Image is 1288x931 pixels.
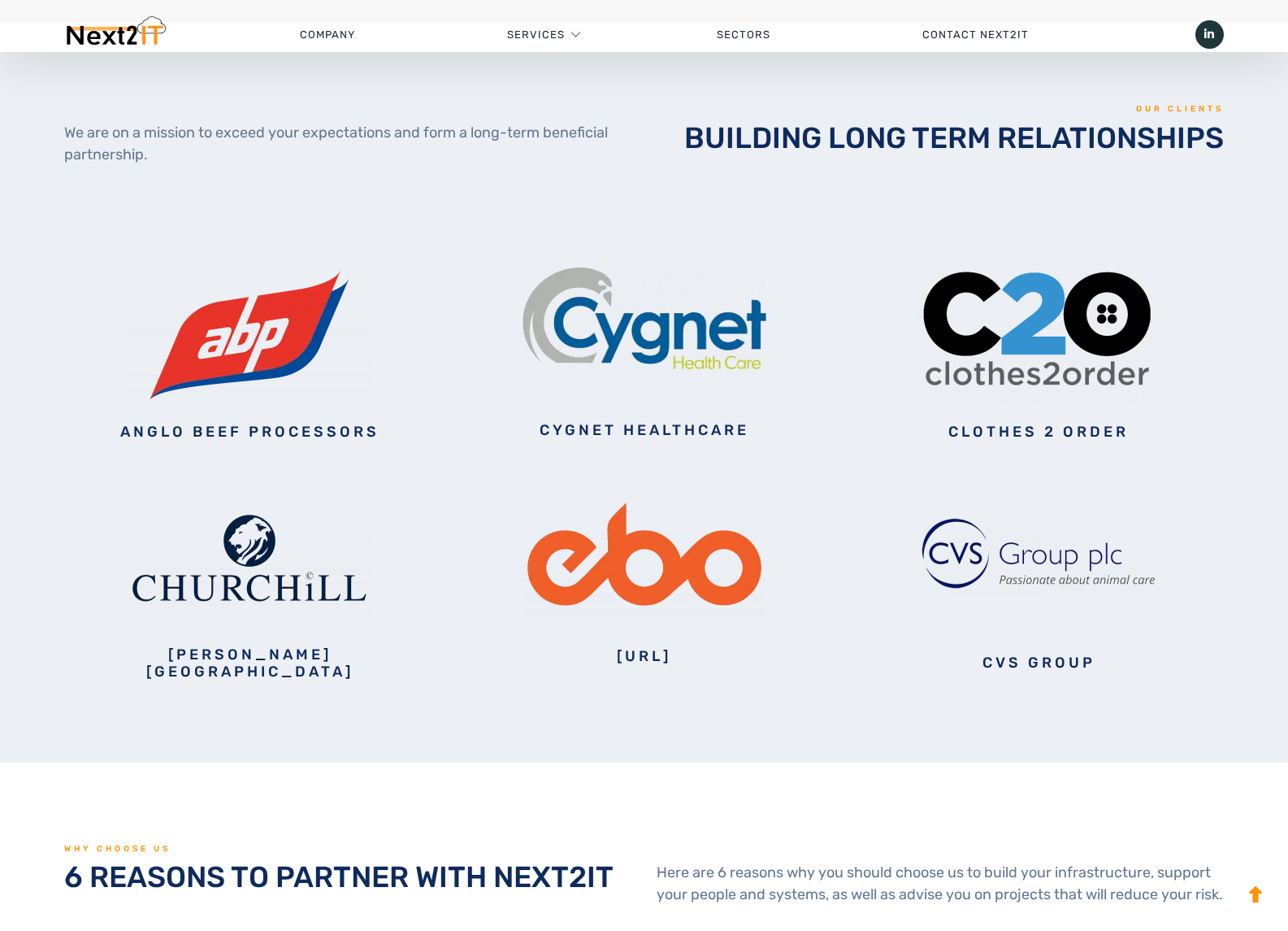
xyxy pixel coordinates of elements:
[459,648,830,666] h2: [URL]
[64,122,631,166] div: We are on a mission to exceed your expectations and form a long-term beneficial partnership.
[853,424,1224,442] h2: Clothes 2 Order
[657,120,1224,155] h2: BUILDING LONG TERM RELATIONSHIPS
[64,844,631,855] h6: Why choose us
[657,104,1224,115] h6: OUR CLIENTS
[459,422,830,440] h2: Cygnet Healthcare
[128,490,371,626] img: ChurchillChina-Next2IT
[128,268,371,403] img: ABP Next2IT Logo
[224,11,432,59] a: Company
[64,424,435,442] h2: Anglo Beef Processors
[853,655,1224,672] h2: CVS Group
[64,16,166,53] img: Next2IT
[64,859,631,894] h2: 6 REASONS TO PARTNER WITH NEXT2IT
[657,862,1224,906] div: Here are 6 reasons why you should choose us to build your infrastructure, support your people and...
[523,486,766,622] img: EBO-Next2IT
[641,11,847,59] a: Sectors
[846,11,1104,59] a: Contact Next2IT
[917,268,1160,403] img: Clohtes2order-Next2IT
[917,515,1160,594] img: CVS Vets
[64,646,435,681] h2: [PERSON_NAME] [GEOGRAPHIC_DATA]
[507,11,565,59] a: Services
[523,268,766,369] img: CygentHealthcare-Next2IT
